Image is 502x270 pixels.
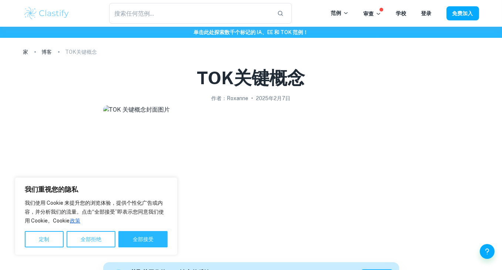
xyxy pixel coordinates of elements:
font: TOK关键概念 [197,67,305,88]
font: TOK关键概念 [65,49,97,55]
font: 全部拒绝 [81,236,101,242]
a: 家 [23,47,28,57]
font: 博客 [42,49,52,55]
font: 我们重视您的隐私 [25,185,78,193]
a: Cookie 政策 [82,217,82,224]
font: • [252,95,253,101]
font: 范例 [331,10,341,16]
font: 单击此处探索数千个 [194,29,240,35]
a: Cookie Policy [70,217,81,224]
font: 免费加入 [452,11,473,17]
a: 学校 [396,10,407,16]
div: 我们重视您的隐私 [15,177,178,255]
font: 家 [23,49,28,55]
font: 2025年2月7日 [256,95,291,101]
font: 我们使用 Cookie 来提升您的浏览体验，提供个性化广告或内容，并分析我们的流量。点击“全部接受”即表示您同意我们使用 Cookie。Cookie [25,200,164,224]
font: 全部接受 [133,236,154,242]
font: ！ [303,29,309,35]
a: 登录 [421,10,432,16]
font: 标记的 IA、EE 和 TOK 范例 [240,29,303,35]
font: 审查 [364,11,374,17]
img: Clastify 徽标 [23,6,70,21]
button: 全部接受 [118,231,168,247]
font: 定制 [39,236,49,242]
img: TOK 关键概念封面图片 [103,105,399,254]
input: 搜索任何范例... [109,3,271,24]
button: 帮助和反馈 [480,244,495,259]
font: 作者： [212,95,227,101]
font: Roxanne [227,95,249,101]
button: 全部拒绝 [67,231,116,247]
a: 博客 [42,47,52,57]
button: 定制 [25,231,64,247]
button: 免费加入 [447,6,479,20]
font: 政策 [70,218,80,224]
